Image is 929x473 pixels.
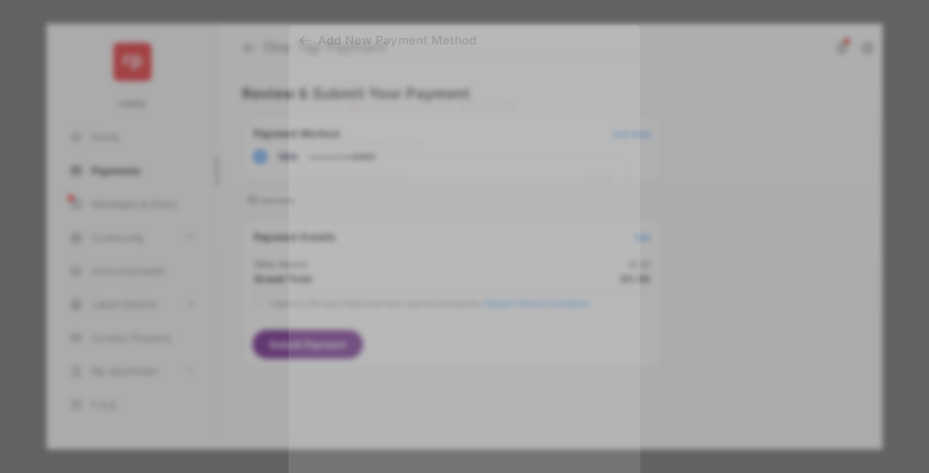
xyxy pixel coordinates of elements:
[316,226,419,238] span: Pre-Authorized Debit
[318,33,476,48] div: Add New Payment Method
[316,182,413,192] div: Service fee - $6.95 / $0.03
[305,136,624,149] h4: Select Payment Type
[316,167,413,180] span: Debit / Credit Card
[305,78,409,90] span: Accepted Card Types
[305,283,624,307] div: * Service Fee for international and commercial credit and debit cards may vary.
[316,241,419,250] div: Service fee - $1.95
